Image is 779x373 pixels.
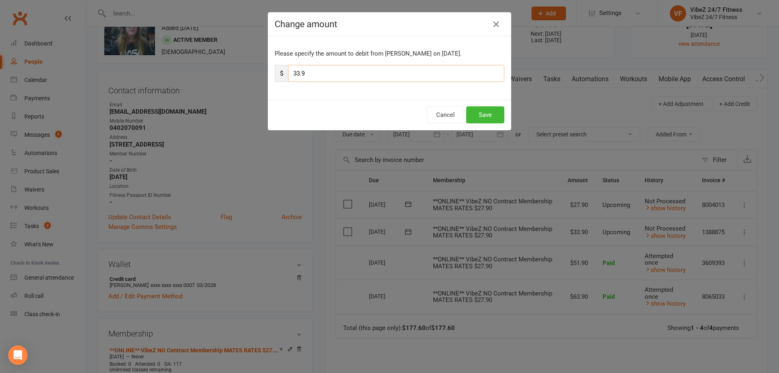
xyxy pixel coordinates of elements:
p: Please specify the amount to debit from [PERSON_NAME] on [DATE]. [275,49,504,58]
button: Cancel [427,106,464,123]
button: Close [490,18,503,31]
h4: Change amount [275,19,504,29]
span: $ [275,65,288,82]
div: Open Intercom Messenger [8,345,28,365]
button: Save [466,106,504,123]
